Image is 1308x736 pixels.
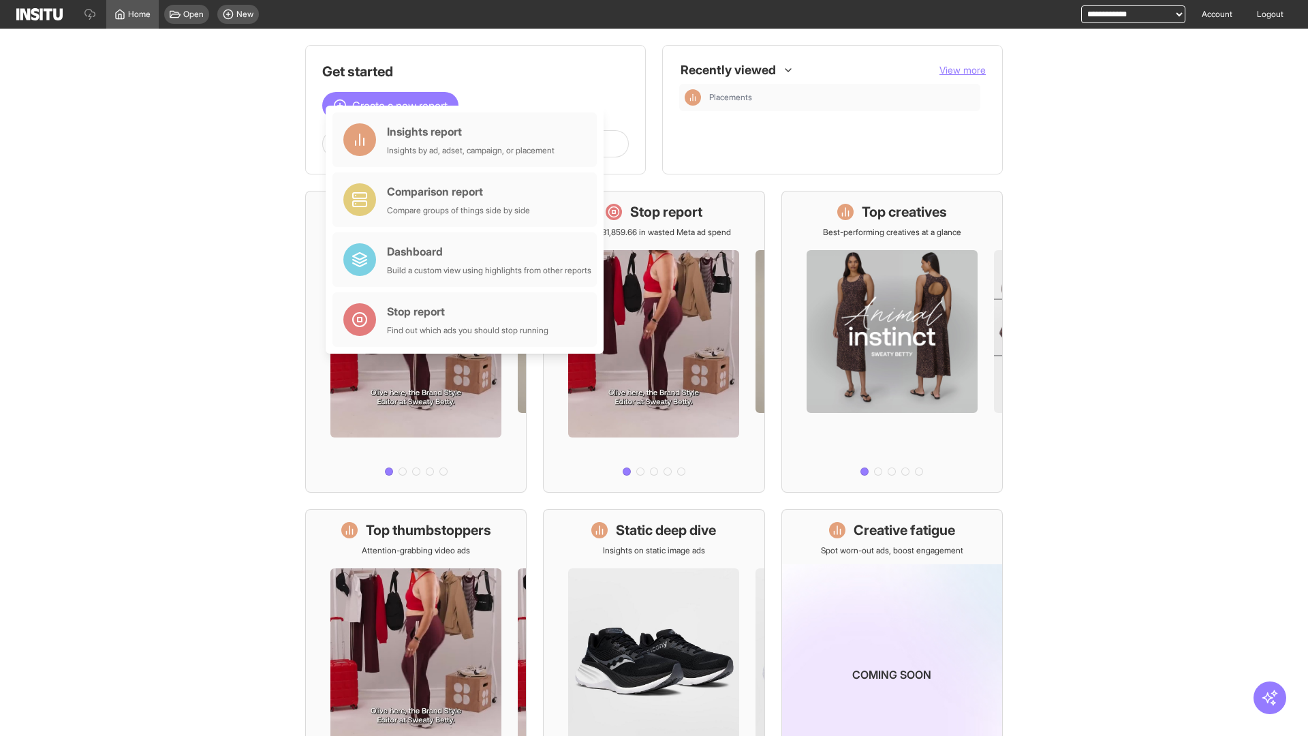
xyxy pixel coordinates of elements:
[322,92,458,119] button: Create a new report
[387,205,530,216] div: Compare groups of things side by side
[387,303,548,320] div: Stop report
[603,545,705,556] p: Insights on static image ads
[366,521,491,540] h1: Top thumbstoppers
[305,191,527,493] a: What's live nowSee all active ads instantly
[709,92,975,103] span: Placements
[630,202,702,221] h1: Stop report
[387,183,530,200] div: Comparison report
[823,227,961,238] p: Best-performing creatives at a glance
[236,9,253,20] span: New
[939,64,986,76] span: View more
[128,9,151,20] span: Home
[387,123,555,140] div: Insights report
[183,9,204,20] span: Open
[352,97,448,114] span: Create a new report
[387,145,555,156] div: Insights by ad, adset, campaign, or placement
[387,265,591,276] div: Build a custom view using highlights from other reports
[387,243,591,260] div: Dashboard
[16,8,63,20] img: Logo
[387,325,548,336] div: Find out which ads you should stop running
[543,191,764,493] a: Stop reportSave £31,859.66 in wasted Meta ad spend
[781,191,1003,493] a: Top creativesBest-performing creatives at a glance
[709,92,752,103] span: Placements
[577,227,731,238] p: Save £31,859.66 in wasted Meta ad spend
[862,202,947,221] h1: Top creatives
[685,89,701,106] div: Insights
[362,545,470,556] p: Attention-grabbing video ads
[322,62,629,81] h1: Get started
[939,63,986,77] button: View more
[616,521,716,540] h1: Static deep dive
